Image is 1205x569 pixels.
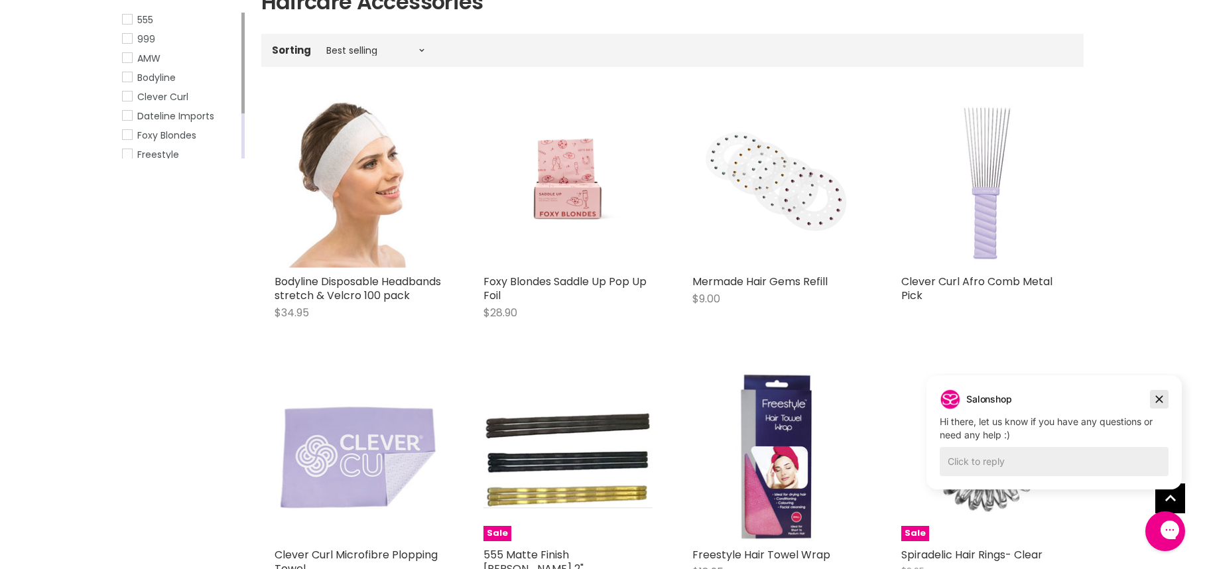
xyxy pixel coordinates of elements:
[901,372,1070,541] a: Spiradelic Hair Rings- ClearSale
[122,147,239,162] a: Freestyle
[272,44,311,56] label: Sorting
[692,291,720,306] span: $9.00
[1139,507,1192,556] iframe: Gorgias live chat messenger
[901,99,1070,268] img: Clever Curl Afro Comb Metal Pick
[275,274,441,303] a: Bodyline Disposable Headbands stretch & Velcro 100 pack
[692,274,828,289] a: Mermade Hair Gems Refill
[137,90,188,103] span: Clever Curl
[917,373,1192,509] iframe: Gorgias live chat campaigns
[483,526,511,541] span: Sale
[122,13,239,27] a: 555
[692,547,830,562] a: Freestyle Hair Towel Wrap
[901,547,1043,562] a: Spiradelic Hair Rings- Clear
[137,129,196,142] span: Foxy Blondes
[122,109,239,123] a: Dateline Imports
[122,70,239,85] a: Bodyline
[901,526,929,541] span: Sale
[137,109,214,123] span: Dateline Imports
[720,372,833,541] img: Freestyle Hair Towel Wrap
[137,32,155,46] span: 999
[483,405,653,508] img: 555 Matte Finish Bobby Pins 2
[122,128,239,143] a: Foxy Blondes
[901,274,1052,303] a: Clever Curl Afro Comb Metal Pick
[483,305,517,320] span: $28.90
[692,372,861,541] a: Freestyle Hair Towel Wrap
[275,372,444,541] img: Clever Curl Microfibre Plopping Towel
[692,99,861,268] img: Mermade Hair Gems Refill
[275,305,309,320] span: $34.95
[137,71,176,84] span: Bodyline
[483,99,653,268] a: Foxy Blondes Saddle Up Pop Up Foil
[122,90,239,104] a: Clever Curl
[483,372,653,541] a: 555 Matte Finish Bobby Pins 2Sale
[504,99,631,268] img: Foxy Blondes Saddle Up Pop Up Foil
[137,52,160,65] span: AMW
[929,372,1042,541] img: Spiradelic Hair Rings- Clear
[122,32,239,46] a: 999
[137,148,179,161] span: Freestyle
[483,274,647,303] a: Foxy Blondes Saddle Up Pop Up Foil
[275,99,444,268] img: Bodyline Disposable Headbands stretch & Velcro 100 pack
[137,13,153,27] span: 555
[122,51,239,66] a: AMW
